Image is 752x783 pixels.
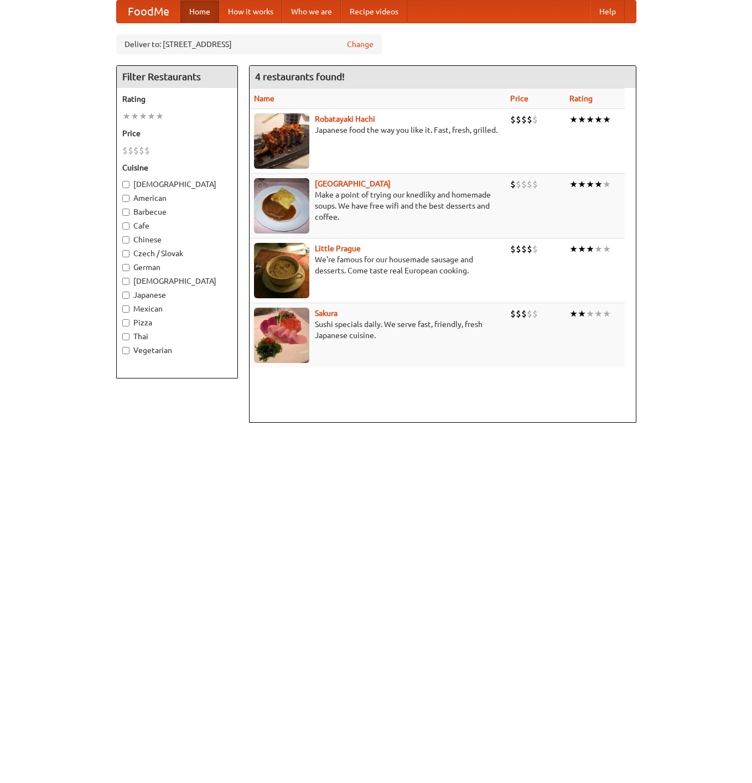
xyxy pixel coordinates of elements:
[586,243,594,255] li: ★
[122,289,232,300] label: Japanese
[594,243,603,255] li: ★
[122,220,232,231] label: Cafe
[532,243,538,255] li: $
[117,66,237,88] h4: Filter Restaurants
[122,179,232,190] label: [DEMOGRAPHIC_DATA]
[131,110,139,122] li: ★
[578,113,586,126] li: ★
[122,209,129,216] input: Barbecue
[122,236,129,243] input: Chinese
[594,308,603,320] li: ★
[569,94,593,103] a: Rating
[122,347,129,354] input: Vegetarian
[117,1,180,23] a: FoodMe
[516,243,521,255] li: $
[139,110,147,122] li: ★
[521,113,527,126] li: $
[180,1,219,23] a: Home
[122,234,232,245] label: Chinese
[315,115,375,123] a: Robatayaki Hachi
[516,178,521,190] li: $
[122,278,129,285] input: [DEMOGRAPHIC_DATA]
[122,94,232,105] h5: Rating
[122,264,129,271] input: German
[569,308,578,320] li: ★
[510,113,516,126] li: $
[341,1,407,23] a: Recipe videos
[282,1,341,23] a: Who we are
[122,317,232,328] label: Pizza
[116,34,382,54] div: Deliver to: [STREET_ADDRESS]
[122,144,128,157] li: $
[122,276,232,287] label: [DEMOGRAPHIC_DATA]
[122,248,232,259] label: Czech / Slovak
[254,254,502,276] p: We're famous for our housemade sausage and desserts. Come taste real European cooking.
[527,113,532,126] li: $
[510,308,516,320] li: $
[510,178,516,190] li: $
[532,113,538,126] li: $
[122,292,129,299] input: Japanese
[254,308,309,363] img: sakura.jpg
[527,308,532,320] li: $
[510,243,516,255] li: $
[594,113,603,126] li: ★
[139,144,144,157] li: $
[532,178,538,190] li: $
[527,178,532,190] li: $
[147,110,155,122] li: ★
[603,178,611,190] li: ★
[578,308,586,320] li: ★
[254,113,309,169] img: robatayaki.jpg
[254,94,274,103] a: Name
[122,305,129,313] input: Mexican
[315,244,361,253] a: Little Prague
[516,113,521,126] li: $
[122,345,232,356] label: Vegetarian
[347,39,374,50] a: Change
[122,110,131,122] li: ★
[122,262,232,273] label: German
[122,222,129,230] input: Cafe
[122,193,232,204] label: American
[603,243,611,255] li: ★
[532,308,538,320] li: $
[122,331,232,342] label: Thai
[255,71,345,82] ng-pluralize: 4 restaurants found!
[254,178,309,234] img: czechpoint.jpg
[122,303,232,314] label: Mexican
[122,195,129,202] input: American
[510,94,528,103] a: Price
[603,308,611,320] li: ★
[578,178,586,190] li: ★
[122,333,129,340] input: Thai
[521,178,527,190] li: $
[155,110,164,122] li: ★
[122,128,232,139] h5: Price
[516,308,521,320] li: $
[219,1,282,23] a: How it works
[594,178,603,190] li: ★
[315,179,391,188] a: [GEOGRAPHIC_DATA]
[254,319,502,341] p: Sushi specials daily. We serve fast, friendly, fresh Japanese cuisine.
[521,243,527,255] li: $
[122,162,232,173] h5: Cuisine
[521,308,527,320] li: $
[122,319,129,326] input: Pizza
[144,144,150,157] li: $
[569,243,578,255] li: ★
[586,308,594,320] li: ★
[315,309,338,318] a: Sakura
[128,144,133,157] li: $
[133,144,139,157] li: $
[122,250,129,257] input: Czech / Slovak
[527,243,532,255] li: $
[586,178,594,190] li: ★
[122,181,129,188] input: [DEMOGRAPHIC_DATA]
[603,113,611,126] li: ★
[590,1,625,23] a: Help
